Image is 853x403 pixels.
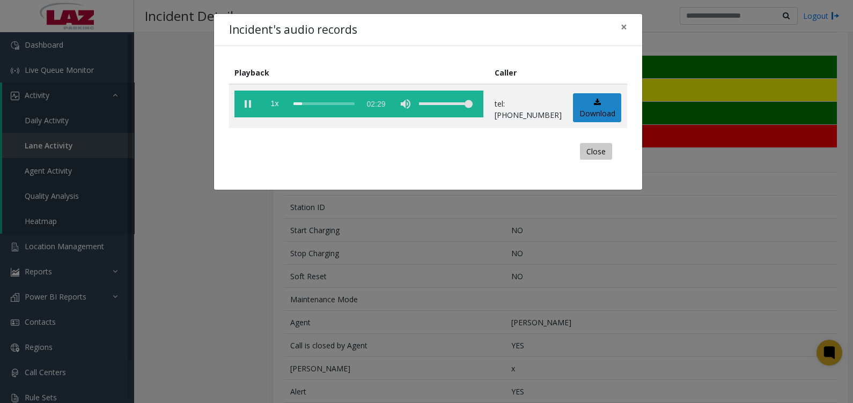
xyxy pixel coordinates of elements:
h4: Incident's audio records [229,21,357,39]
span: playback speed button [261,91,288,117]
th: Caller [489,61,568,84]
th: Playback [229,61,489,84]
div: scrub bar [293,91,355,117]
span: × [621,19,627,34]
button: Close [613,14,635,40]
button: Close [580,143,612,160]
p: tel:[PHONE_NUMBER] [495,98,562,121]
a: Download [573,93,621,123]
div: volume level [419,91,473,117]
